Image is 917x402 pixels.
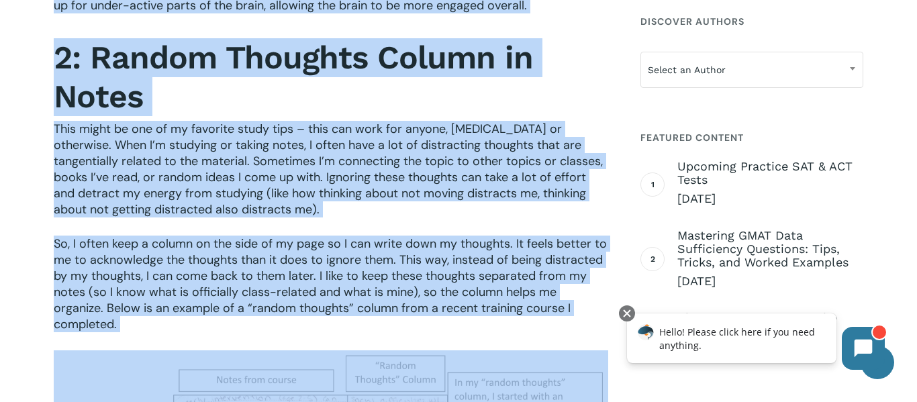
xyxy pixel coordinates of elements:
[641,56,863,84] span: Select an Author
[640,52,863,88] span: Select an Author
[640,9,863,34] h4: Discover Authors
[677,160,863,187] span: Upcoming Practice SAT & ACT Tests
[677,191,863,207] span: [DATE]
[54,38,533,115] strong: 2: Random Thoughts Column in Notes
[640,125,863,150] h4: Featured Content
[677,273,863,289] span: [DATE]
[54,121,603,217] span: This might be one of my favorite study tips – this can work for anyone, [MEDICAL_DATA] or otherwi...
[613,303,898,383] iframe: Chatbot
[677,229,863,289] a: Mastering GMAT Data Sufficiency Questions: Tips, Tricks, and Worked Examples [DATE]
[54,236,607,332] span: So, I often keep a column on the side of my page so I can write down my thoughts. It feels better...
[677,160,863,207] a: Upcoming Practice SAT & ACT Tests [DATE]
[677,229,863,269] span: Mastering GMAT Data Sufficiency Questions: Tips, Tricks, and Worked Examples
